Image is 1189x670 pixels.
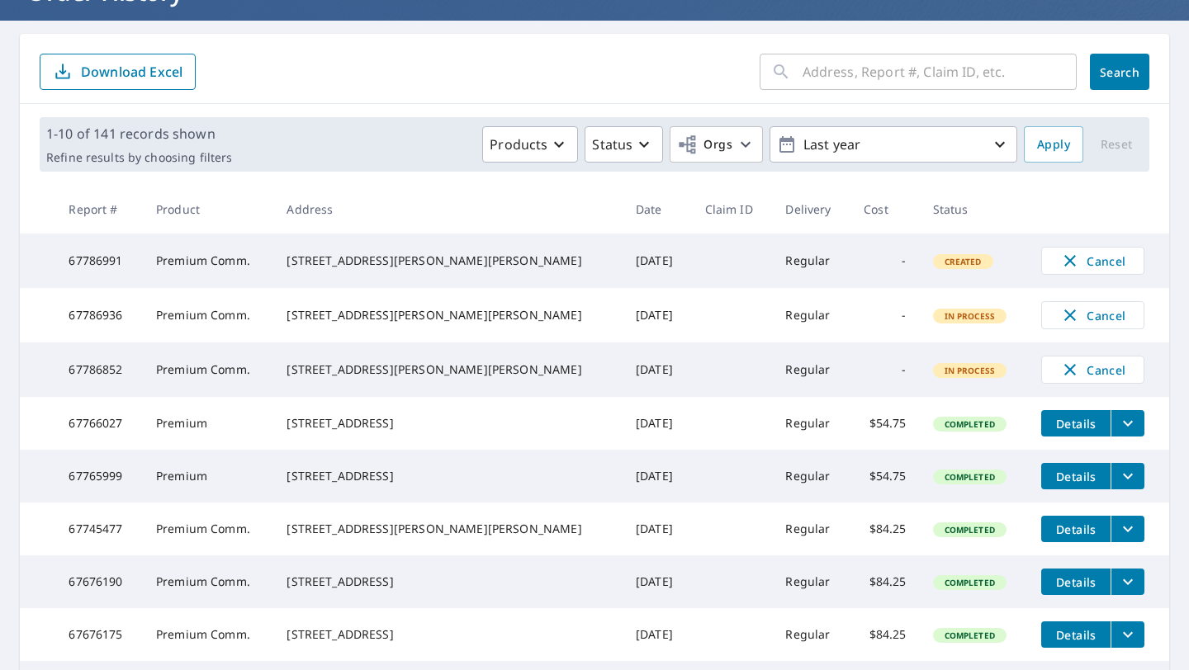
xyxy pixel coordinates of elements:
span: Cancel [1059,360,1127,380]
div: [STREET_ADDRESS][PERSON_NAME][PERSON_NAME] [287,361,609,378]
span: Details [1051,627,1101,643]
td: - [850,342,919,397]
td: [DATE] [623,397,691,450]
td: Regular [772,450,850,503]
button: filesDropdownBtn-67676190 [1111,569,1144,595]
div: [STREET_ADDRESS] [287,573,609,590]
td: [DATE] [623,288,691,342]
th: Date [623,185,691,234]
button: Products [482,126,578,163]
p: Status [592,134,632,154]
button: filesDropdownBtn-67745477 [1111,516,1144,542]
td: $84.25 [850,555,919,608]
td: Premium [143,450,273,503]
td: 67786852 [55,342,143,397]
td: Regular [772,234,850,288]
td: [DATE] [623,234,691,288]
td: Premium Comm. [143,608,273,661]
div: [STREET_ADDRESS] [287,468,609,484]
span: Search [1103,64,1136,80]
button: Cancel [1041,301,1144,329]
span: Completed [935,630,1005,641]
span: Apply [1037,134,1070,155]
td: 67676190 [55,555,143,608]
td: - [850,288,919,342]
button: Orgs [670,126,763,163]
p: 1-10 of 141 records shown [46,124,232,144]
button: filesDropdownBtn-67766027 [1111,410,1144,436]
span: Orgs [677,134,732,155]
td: Premium Comm. [143,342,273,397]
span: Completed [935,418,1005,430]
td: 67786936 [55,288,143,342]
td: Regular [772,503,850,555]
p: Last year [797,130,990,159]
p: Download Excel [81,63,182,81]
span: Details [1051,416,1101,432]
div: [STREET_ADDRESS] [287,626,609,643]
button: filesDropdownBtn-67765999 [1111,463,1144,489]
td: Premium Comm. [143,234,273,288]
td: $54.75 [850,397,919,450]
span: In Process [935,365,1006,376]
td: Regular [772,608,850,661]
td: $84.25 [850,503,919,555]
span: Cancel [1059,305,1127,325]
td: $54.75 [850,450,919,503]
td: [DATE] [623,555,691,608]
span: Details [1051,521,1101,537]
p: Products [490,134,547,154]
input: Address, Report #, Claim ID, etc. [803,49,1077,95]
div: [STREET_ADDRESS] [287,415,609,432]
span: Completed [935,471,1005,483]
td: Premium Comm. [143,288,273,342]
button: detailsBtn-67745477 [1041,516,1111,542]
span: Cancel [1059,251,1127,271]
td: $84.25 [850,608,919,661]
button: filesDropdownBtn-67676175 [1111,621,1144,648]
button: Cancel [1041,247,1144,275]
td: 67676175 [55,608,143,661]
div: [STREET_ADDRESS][PERSON_NAME][PERSON_NAME] [287,521,609,537]
span: Completed [935,524,1005,536]
th: Product [143,185,273,234]
button: Last year [770,126,1017,163]
button: Search [1090,54,1149,90]
span: Completed [935,577,1005,588]
th: Delivery [772,185,850,234]
td: [DATE] [623,608,691,661]
td: [DATE] [623,342,691,397]
th: Address [273,185,623,234]
button: detailsBtn-67765999 [1041,463,1111,489]
div: [STREET_ADDRESS][PERSON_NAME][PERSON_NAME] [287,307,609,323]
th: Report # [55,185,143,234]
td: [DATE] [623,450,691,503]
td: Premium [143,397,273,450]
p: Refine results by choosing filters [46,150,232,165]
button: detailsBtn-67676175 [1041,621,1111,648]
button: Status [585,126,663,163]
span: Details [1051,574,1101,590]
td: 67786991 [55,234,143,288]
th: Status [920,185,1029,234]
button: Download Excel [40,54,196,90]
td: - [850,234,919,288]
td: Regular [772,342,850,397]
td: Premium Comm. [143,555,273,608]
span: In Process [935,310,1006,322]
th: Claim ID [692,185,773,234]
div: [STREET_ADDRESS][PERSON_NAME][PERSON_NAME] [287,252,609,269]
td: 67745477 [55,503,143,555]
button: detailsBtn-67766027 [1041,410,1111,436]
th: Cost [850,185,919,234]
button: Apply [1024,126,1083,163]
td: 67765999 [55,450,143,503]
span: Created [935,256,992,267]
td: 67766027 [55,397,143,450]
button: Cancel [1041,356,1144,384]
td: [DATE] [623,503,691,555]
td: Regular [772,555,850,608]
td: Regular [772,397,850,450]
td: Regular [772,288,850,342]
td: Premium Comm. [143,503,273,555]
